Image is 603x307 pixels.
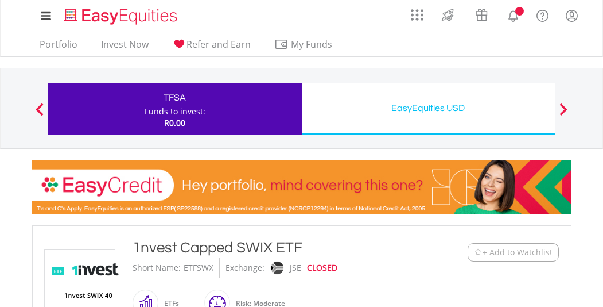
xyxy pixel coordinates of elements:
a: AppsGrid [403,3,431,21]
a: Home page [60,3,182,26]
img: jse.png [271,262,283,274]
img: EasyCredit Promotion Banner [32,160,571,214]
img: Watchlist [474,248,483,257]
div: TFSA [55,90,295,106]
img: EasyEquities_Logo.png [62,7,182,26]
img: grid-menu-icon.svg [411,9,423,21]
a: Invest Now [96,39,153,56]
div: EasyEquities USD [309,100,548,116]
div: Funds to invest: [145,106,205,117]
span: My Funds [274,37,349,52]
span: + Add to Watchlist [483,247,553,258]
button: Previous [28,109,51,120]
a: My Profile [557,3,586,28]
div: 1nvest Capped SWIX ETF [133,237,426,258]
a: FAQ's and Support [528,3,557,26]
button: Watchlist + Add to Watchlist [468,243,559,262]
div: Exchange: [225,258,264,278]
a: Portfolio [35,39,82,56]
div: Short Name: [133,258,181,278]
button: Next [552,109,575,120]
a: Refer and Earn [168,39,255,56]
div: JSE [290,258,301,278]
img: thrive-v2.svg [438,6,457,24]
span: Refer and Earn [186,38,251,51]
span: R0.00 [164,117,185,128]
div: ETFSWX [184,258,213,278]
a: Vouchers [465,3,499,24]
img: vouchers-v2.svg [472,6,491,24]
a: Notifications [499,3,528,26]
div: CLOSED [307,258,337,278]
